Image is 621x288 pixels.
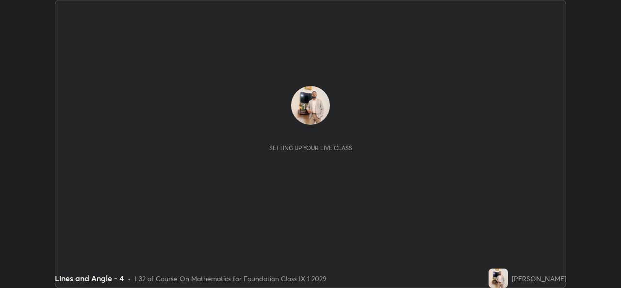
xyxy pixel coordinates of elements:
[55,272,124,284] div: Lines and Angle - 4
[291,86,330,125] img: 7ccac0405f1f4e87a9e21c6918b405c4.jpg
[489,269,508,288] img: 7ccac0405f1f4e87a9e21c6918b405c4.jpg
[269,144,352,152] div: Setting up your live class
[512,273,566,284] div: [PERSON_NAME]
[128,273,131,284] div: •
[135,273,327,284] div: L32 of Course On Mathematics for Foundation Class IX 1 2029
